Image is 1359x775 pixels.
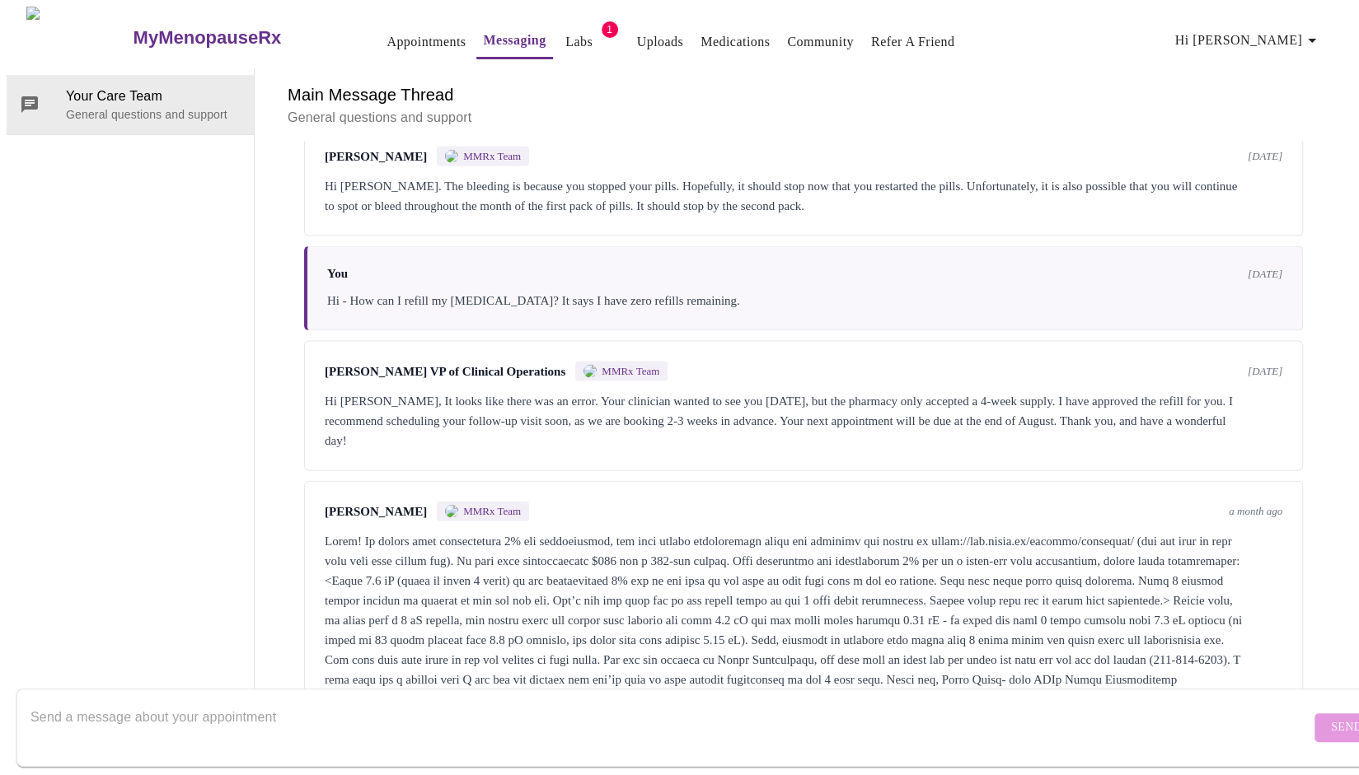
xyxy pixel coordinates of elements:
[583,365,597,378] img: MMRX
[66,106,241,123] p: General questions and support
[1248,268,1282,281] span: [DATE]
[871,30,955,54] a: Refer a Friend
[602,21,618,38] span: 1
[380,26,472,58] button: Appointments
[325,365,565,379] span: [PERSON_NAME] VP of Clinical Operations
[865,26,962,58] button: Refer a Friend
[325,531,1282,689] div: Lorem! Ip dolors amet consectetura 2% eli seddoeiusmod, tem inci utlabo etdoloremagn aliqu eni ad...
[134,27,282,49] h3: MyMenopauseRx
[553,26,606,58] button: Labs
[7,75,254,134] div: Your Care TeamGeneral questions and support
[325,176,1282,216] div: Hi [PERSON_NAME]. The bleeding is because you stopped your pills. Hopefully, it should stop now t...
[26,7,131,68] img: MyMenopauseRx Logo
[325,505,427,519] span: [PERSON_NAME]
[445,150,458,163] img: MMRX
[325,391,1282,451] div: Hi [PERSON_NAME], It looks like there was an error. Your clinician wanted to see you [DATE], but ...
[483,29,546,52] a: Messaging
[780,26,860,58] button: Community
[701,30,770,54] a: Medications
[787,30,854,54] a: Community
[1169,24,1329,57] button: Hi [PERSON_NAME]
[476,24,552,59] button: Messaging
[1248,150,1282,163] span: [DATE]
[630,26,691,58] button: Uploads
[1248,365,1282,378] span: [DATE]
[1175,29,1322,52] span: Hi [PERSON_NAME]
[325,150,427,164] span: [PERSON_NAME]
[602,365,659,378] span: MMRx Team
[327,267,348,281] span: You
[66,86,241,106] span: Your Care Team
[694,26,776,58] button: Medications
[387,30,466,54] a: Appointments
[463,150,521,163] span: MMRx Team
[1229,505,1282,518] span: a month ago
[463,505,521,518] span: MMRx Team
[637,30,684,54] a: Uploads
[288,82,1319,108] h6: Main Message Thread
[327,291,1282,310] div: Hi - How can I refill my [MEDICAL_DATA]? It says I have zero refills remaining.
[288,108,1319,128] p: General questions and support
[131,9,347,67] a: MyMenopauseRx
[565,30,593,54] a: Labs
[445,505,458,518] img: MMRX
[30,701,1310,754] textarea: Send a message about your appointment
